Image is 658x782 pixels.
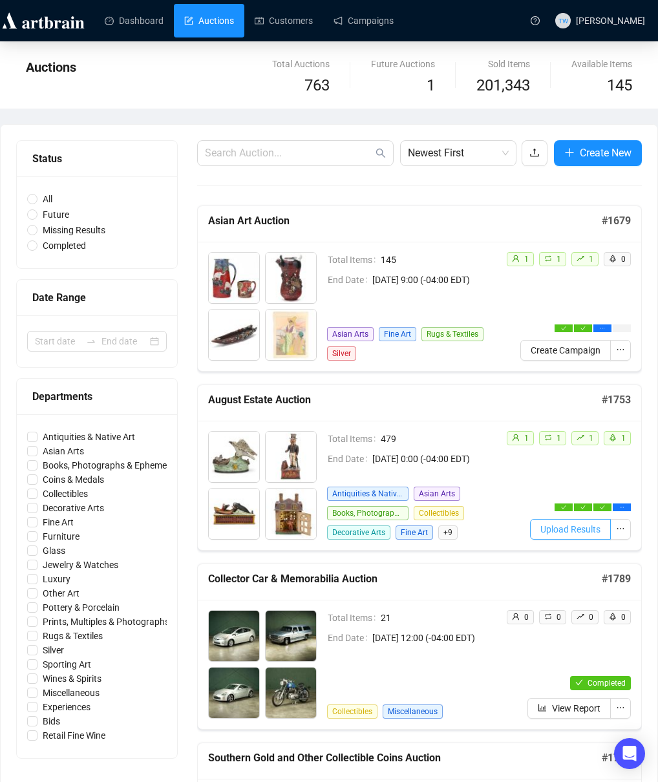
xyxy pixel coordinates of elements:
span: Wines & Spirits [37,671,107,686]
span: ellipsis [616,703,625,712]
span: question-circle [531,16,540,25]
span: End Date [328,452,372,466]
div: Total Auctions [272,57,330,71]
span: [DATE] 9:00 (-04:00 EDT) [372,273,507,287]
span: check [580,505,586,510]
span: Miscellaneous [37,686,105,700]
span: check [600,505,605,510]
span: check [561,326,566,331]
span: 1 [621,434,626,443]
span: Experiences [37,700,96,714]
span: Asian Arts [327,327,374,341]
h5: Collector Car & Memorabilia Auction [208,571,602,587]
span: Auctions [26,59,76,75]
span: user [512,613,520,620]
h5: # 1789 [602,571,631,587]
span: Books, Photographs & Ephemera [327,506,409,520]
span: Other Art [37,586,85,600]
span: Total Items [328,611,381,625]
span: [DATE] 0:00 (-04:00 EDT) [372,452,507,466]
span: 0 [621,255,626,264]
span: Prints, Multiples & Photographs [37,615,175,629]
span: swap-right [86,336,96,346]
span: 1 [557,255,561,264]
span: search [376,148,386,158]
span: Completed [588,679,626,688]
span: Fine Art [379,327,416,341]
img: 2004_1.jpg [266,668,316,718]
span: to [86,336,96,346]
span: ellipsis [619,505,624,510]
img: 1002_1.jpg [266,432,316,482]
span: ellipsis [616,524,625,533]
span: rise [577,255,584,262]
span: 1 [524,434,529,443]
span: Miscellaneous [383,704,443,719]
span: Rugs & Textiles [37,629,108,643]
img: 1004_1.jpg [266,489,316,539]
h5: # 1771 [602,750,631,766]
a: Auctions [184,4,234,37]
span: ellipsis [600,326,605,331]
img: 2001_1.jpg [209,611,259,661]
span: Total Items [328,253,381,267]
span: Silver [37,643,69,657]
span: check [561,505,566,510]
button: Upload Results [530,519,611,540]
span: bar-chart [538,703,547,712]
span: user [512,434,520,441]
span: Silver [327,346,356,361]
span: Jewelry & Watches [37,558,123,572]
div: Date Range [32,290,162,306]
div: Departments [32,388,162,405]
span: 145 [381,253,507,267]
img: 1001_1.jpg [209,432,259,482]
span: [PERSON_NAME] [576,16,645,26]
span: user [512,255,520,262]
a: Customers [255,4,313,37]
span: Collectibles [37,487,93,501]
span: View Report [552,701,600,715]
button: View Report [527,698,611,719]
span: Total Items [328,432,381,446]
img: 2003_1.jpg [209,668,259,718]
span: plus [564,147,575,158]
h5: August Estate Auction [208,392,602,408]
span: Upload Results [540,522,600,536]
div: Sold Items [476,57,530,71]
span: Rugs & Textiles [421,327,483,341]
span: 0 [557,613,561,622]
span: Antiquities & Native Art [327,487,409,501]
span: 1 [524,255,529,264]
span: retweet [544,613,552,620]
span: Retail Fine Wine [37,728,111,743]
span: Decorative Arts [37,501,109,515]
img: 3001_1.jpg [209,253,259,303]
span: retweet [544,434,552,441]
div: Future Auctions [371,57,435,71]
span: rise [577,434,584,441]
span: Glass [37,544,70,558]
span: Coins & Medals [37,472,109,487]
span: Asian Arts [414,487,460,501]
span: Create New [580,145,631,161]
span: Books, Photographs & Ephemera [37,458,180,472]
span: check [580,326,586,331]
h5: Asian Art Auction [208,213,602,229]
span: retweet [544,255,552,262]
span: 1 [589,255,593,264]
span: 1 [589,434,593,443]
span: Collectibles [414,506,464,520]
div: Status [32,151,162,167]
span: Asian Arts [37,444,89,458]
a: August Estate Auction#1753Total Items479End Date[DATE] 0:00 (-04:00 EDT)Antiquities & Native ArtA... [197,385,642,551]
span: Decorative Arts [327,525,390,540]
span: 0 [621,613,626,622]
img: 1003_1.jpg [209,489,259,539]
div: Open Intercom Messenger [614,738,645,769]
span: Pottery & Porcelain [37,600,125,615]
img: 3003_1.jpg [209,310,259,360]
button: Create New [554,140,642,166]
span: Antiquities & Native Art [37,430,140,444]
span: 21 [381,611,507,625]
